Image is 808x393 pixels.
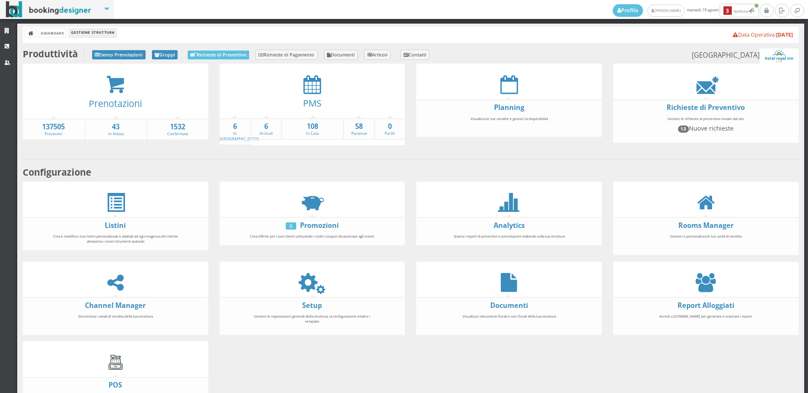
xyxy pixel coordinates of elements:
[251,122,281,131] strong: 6
[23,166,91,178] b: Configurazione
[638,230,774,252] div: Gestisci e personalizza le tue unità di vendita
[6,1,91,18] img: BookingDesigner.com
[23,122,85,132] strong: 137505
[147,122,208,132] strong: 1532
[667,103,745,112] a: Richieste di Preventivo
[244,230,380,243] div: Crea offerte per i tuoi clienti utilizzando i codici coupon da associare agli sconti
[678,301,734,310] a: Report Alloggiati
[23,48,78,60] b: Produttività
[490,301,528,310] a: Documenti
[720,4,759,17] button: 3Notifiche
[85,122,146,132] strong: 43
[220,122,259,142] a: 6In [GEOGRAPHIC_DATA]
[364,50,391,60] a: Articoli
[147,122,208,137] a: 1532Confermate
[105,221,126,230] a: Listini
[39,28,66,37] a: Dashboard
[776,31,793,38] b: [DATE]
[89,97,142,110] a: Prenotazioni
[109,380,122,390] a: POS
[92,50,146,59] a: Elenco Prenotazioni
[255,50,318,60] a: Richieste di Pagamento
[375,122,405,131] strong: 0
[106,353,125,372] img: cash-register.gif
[282,122,343,136] a: 108In Casa
[302,301,322,310] a: Setup
[244,310,380,332] div: Gestisci le impostazioni generali della struttura, la configurazione email e i template
[678,126,689,132] span: 13
[647,5,685,17] a: [PERSON_NAME]
[188,51,249,59] a: Richieste di Preventivo
[375,122,405,136] a: 0Partiti
[723,6,732,15] b: 3
[300,221,339,230] a: Promozioni
[441,310,577,332] div: Visualizza i documenti fiscali e non fiscali della tua struttura
[441,230,577,243] div: Scarica i report di preventivi e prenotazioni elaborati sulla tua struttura
[324,50,358,60] a: Documenti
[638,112,774,140] div: Gestisci le richieste di preventivo inviate dal sito
[23,122,85,137] a: 137505Preventivi
[303,97,322,109] a: PMS
[613,4,760,17] span: martedì, 19 agosto
[401,50,430,60] a: Contatti
[47,310,183,332] div: Sincronizza i canali di vendita della tua struttura
[220,122,250,131] strong: 6
[286,222,296,230] div: 0
[85,301,146,310] a: Channel Manager
[760,48,798,64] img: ea773b7e7d3611ed9c9d0608f5526cb6.png
[85,122,146,137] a: 43In Attesa
[692,48,798,64] small: [GEOGRAPHIC_DATA]
[47,230,183,247] div: Crea e modifica i tuoi listini personalizzati e adattali ad ogni esigenza del cliente attraverso ...
[441,112,577,135] div: Visualizza le tue vendite e gestisci la disponibilità
[641,125,770,132] h4: Nuove richieste
[344,122,374,136] a: 58Partenze
[251,122,281,136] a: 6Arrivati
[152,50,178,59] a: Gruppi
[638,310,774,332] div: Accedi a [DOMAIN_NAME] per generare e scaricare i report
[613,4,643,17] a: Profilo
[344,122,374,131] strong: 58
[69,28,116,37] li: Gestione Struttura
[678,221,734,230] a: Rooms Manager
[282,122,343,131] strong: 108
[733,31,793,38] a: Data Operativa:[DATE]
[494,103,524,112] a: Planning
[494,221,525,230] a: Analytics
